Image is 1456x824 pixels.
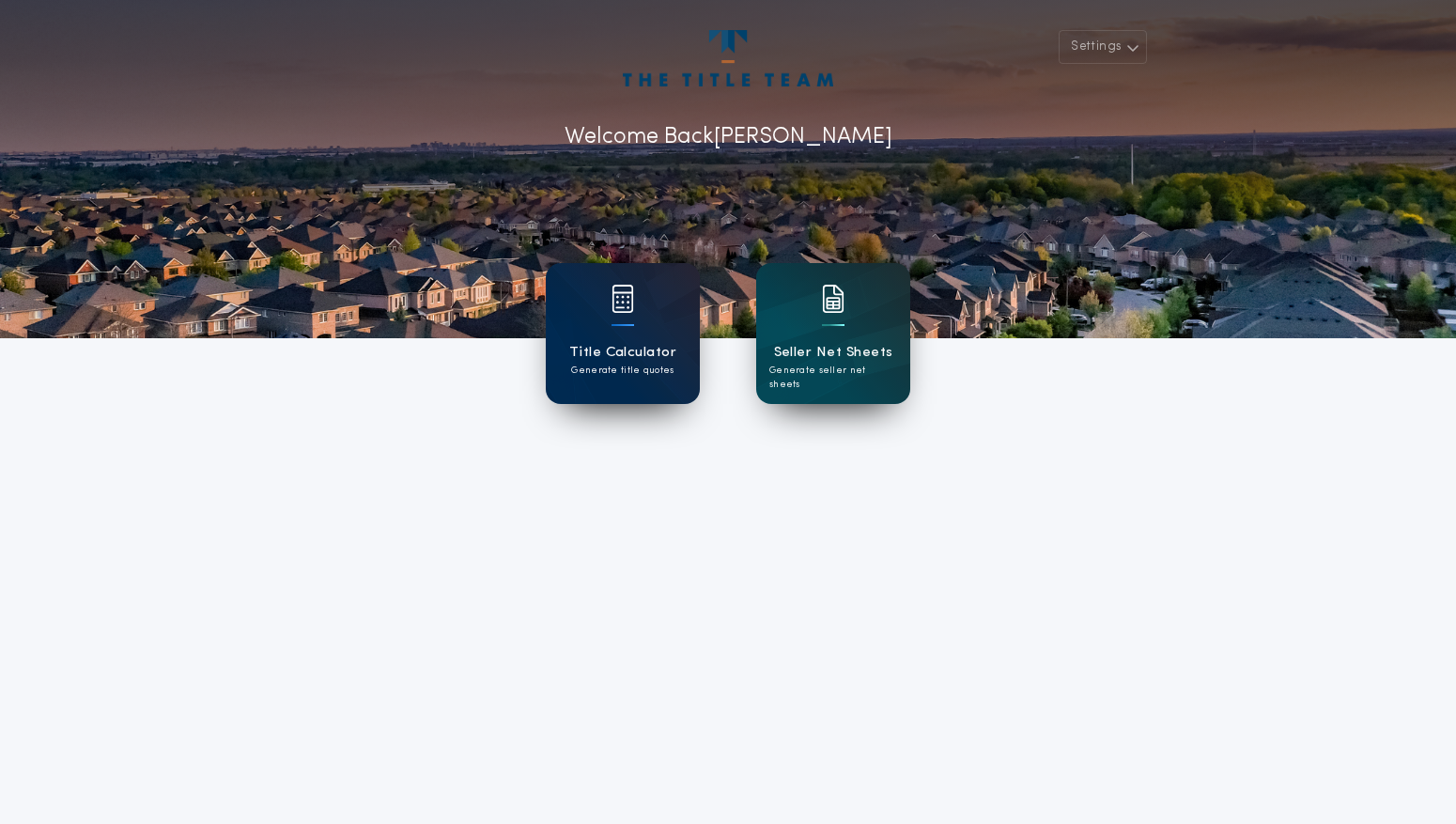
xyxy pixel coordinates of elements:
[623,30,833,86] img: account-logo
[571,364,674,378] p: Generate title quotes
[822,285,844,313] img: card icon
[569,342,676,364] h1: Title Calculator
[612,285,634,313] img: card icon
[546,263,700,404] a: card iconTitle CalculatorGenerate title quotes
[756,263,910,404] a: card iconSeller Net SheetsGenerate seller net sheets
[1059,30,1147,64] button: Settings
[774,342,893,364] h1: Seller Net Sheets
[769,364,897,392] p: Generate seller net sheets
[565,120,892,154] p: Welcome Back [PERSON_NAME]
